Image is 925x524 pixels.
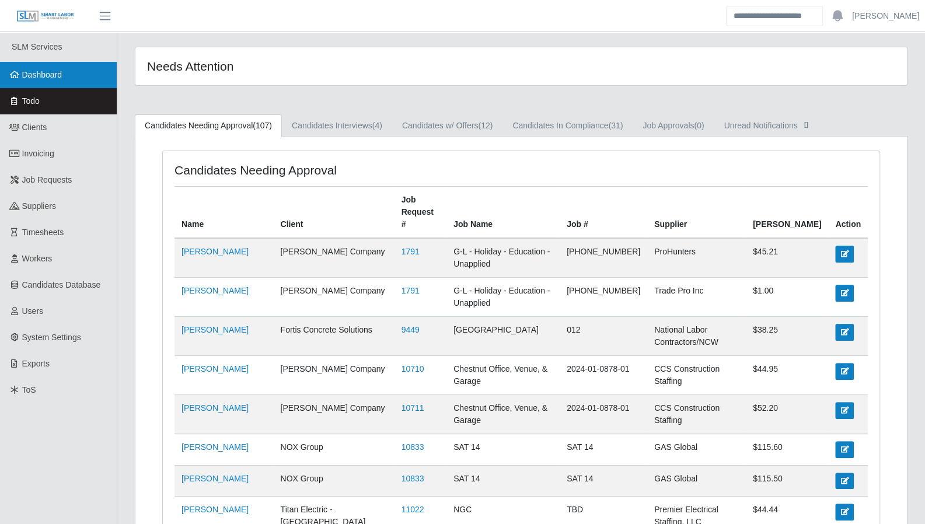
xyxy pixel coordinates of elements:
[647,278,746,317] td: Trade Pro Inc
[181,247,249,256] a: [PERSON_NAME]
[22,333,81,342] span: System Settings
[274,187,395,239] th: Client
[800,120,812,129] span: []
[274,317,395,356] td: Fortis Concrete Solutions
[746,187,828,239] th: [PERSON_NAME]
[22,149,54,158] span: Invoicing
[746,356,828,395] td: $44.95
[274,238,395,278] td: [PERSON_NAME] Company
[502,114,633,137] a: Candidates In Compliance
[446,356,560,395] td: Chestnut Office, Venue, & Garage
[647,317,746,356] td: National Labor Contractors/NCW
[22,123,47,132] span: Clients
[714,114,822,137] a: Unread Notifications
[560,395,647,434] td: 2024-01-0878-01
[746,395,828,434] td: $52.20
[478,121,493,130] span: (12)
[16,10,75,23] img: SLM Logo
[392,114,502,137] a: Candidates w/ Offers
[746,238,828,278] td: $45.21
[22,201,56,211] span: Suppliers
[402,474,424,483] a: 10833
[402,442,424,452] a: 10833
[608,121,623,130] span: (31)
[852,10,919,22] a: [PERSON_NAME]
[22,359,50,368] span: Exports
[402,247,420,256] a: 1791
[647,238,746,278] td: ProHunters
[446,317,560,356] td: [GEOGRAPHIC_DATA]
[560,434,647,465] td: SAT 14
[446,465,560,496] td: SAT 14
[647,395,746,434] td: CCS Construction Staffing
[282,114,392,137] a: Candidates Interviews
[147,59,449,74] h4: Needs Attention
[402,325,420,334] a: 9449
[402,505,424,514] a: 11022
[22,280,101,289] span: Candidates Database
[560,278,647,317] td: [PHONE_NUMBER]
[174,163,453,177] h4: Candidates Needing Approval
[181,325,249,334] a: [PERSON_NAME]
[274,356,395,395] td: [PERSON_NAME] Company
[395,187,447,239] th: Job Request #
[560,356,647,395] td: 2024-01-0878-01
[22,385,36,394] span: ToS
[22,175,72,184] span: Job Requests
[274,434,395,465] td: NOX Group
[560,238,647,278] td: [PHONE_NUMBER]
[181,286,249,295] a: [PERSON_NAME]
[22,254,53,263] span: Workers
[22,96,40,106] span: Todo
[22,228,64,237] span: Timesheets
[746,434,828,465] td: $115.60
[181,474,249,483] a: [PERSON_NAME]
[181,403,249,413] a: [PERSON_NAME]
[560,317,647,356] td: 012
[181,442,249,452] a: [PERSON_NAME]
[746,465,828,496] td: $115.50
[274,395,395,434] td: [PERSON_NAME] Company
[694,121,704,130] span: (0)
[174,187,274,239] th: Name
[402,286,420,295] a: 1791
[402,364,424,373] a: 10710
[828,187,868,239] th: Action
[274,278,395,317] td: [PERSON_NAME] Company
[446,187,560,239] th: Job Name
[647,465,746,496] td: GAS Global
[446,434,560,465] td: SAT 14
[726,6,823,26] input: Search
[647,187,746,239] th: Supplier
[22,306,44,316] span: Users
[274,465,395,496] td: NOX Group
[446,238,560,278] td: G-L - Holiday - Education - Unapplied
[446,278,560,317] td: G-L - Holiday - Education - Unapplied
[253,121,272,130] span: (107)
[746,317,828,356] td: $38.25
[633,114,714,137] a: Job Approvals
[372,121,382,130] span: (4)
[135,114,282,137] a: Candidates Needing Approval
[647,356,746,395] td: CCS Construction Staffing
[746,278,828,317] td: $1.00
[446,395,560,434] td: Chestnut Office, Venue, & Garage
[12,42,62,51] span: SLM Services
[181,364,249,373] a: [PERSON_NAME]
[560,465,647,496] td: SAT 14
[647,434,746,465] td: GAS Global
[22,70,62,79] span: Dashboard
[402,403,424,413] a: 10711
[181,505,249,514] a: [PERSON_NAME]
[560,187,647,239] th: Job #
